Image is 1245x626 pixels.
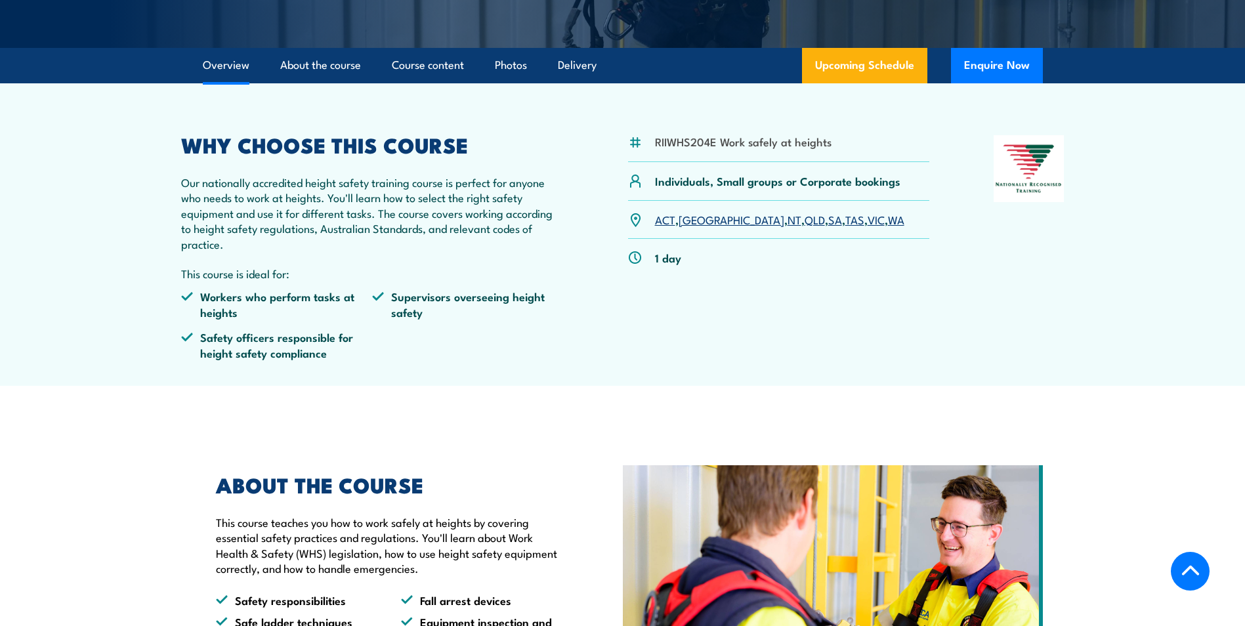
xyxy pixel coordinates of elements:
[679,211,784,227] a: [GEOGRAPHIC_DATA]
[401,593,562,608] li: Fall arrest devices
[868,211,885,227] a: VIC
[372,289,564,320] li: Supervisors overseeing height safety
[845,211,864,227] a: TAS
[655,212,904,227] p: , , , , , , ,
[495,48,527,83] a: Photos
[216,514,562,576] p: This course teaches you how to work safely at heights by covering essential safety practices and ...
[203,48,249,83] a: Overview
[888,211,904,227] a: WA
[216,475,562,493] h2: ABOUT THE COURSE
[655,173,900,188] p: Individuals, Small groups or Corporate bookings
[181,266,564,281] p: This course is ideal for:
[655,211,675,227] a: ACT
[181,289,373,320] li: Workers who perform tasks at heights
[788,211,801,227] a: NT
[392,48,464,83] a: Course content
[280,48,361,83] a: About the course
[181,329,373,360] li: Safety officers responsible for height safety compliance
[994,135,1065,202] img: Nationally Recognised Training logo.
[216,593,377,608] li: Safety responsibilities
[558,48,597,83] a: Delivery
[805,211,825,227] a: QLD
[951,48,1043,83] button: Enquire Now
[655,134,832,149] li: RIIWHS204E Work safely at heights
[828,211,842,227] a: SA
[181,175,564,251] p: Our nationally accredited height safety training course is perfect for anyone who needs to work a...
[181,135,564,154] h2: WHY CHOOSE THIS COURSE
[802,48,927,83] a: Upcoming Schedule
[655,250,681,265] p: 1 day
